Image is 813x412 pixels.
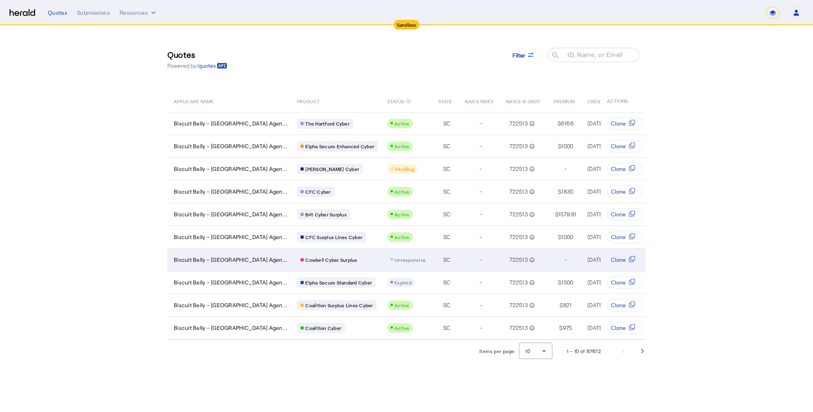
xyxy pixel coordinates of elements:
mat-icon: info_outline [528,142,535,150]
span: [PERSON_NAME] Cyber [305,166,359,172]
span: 722513 [509,301,528,309]
span: - [564,165,567,173]
span: Brit Cyber Surplus [305,211,347,218]
span: - [479,165,482,173]
span: 1000 [561,142,573,150]
span: - [479,210,482,218]
span: $ [558,188,561,196]
span: Biscuit Belly - [GEOGRAPHIC_DATA] Agen... [174,120,287,128]
span: Biscuit Belly - [GEOGRAPHIC_DATA] Agen... [174,210,287,218]
span: $ [558,279,561,286]
span: 722513 [509,279,528,286]
span: 722513 [509,210,528,218]
span: Active [395,189,410,194]
span: The Hartford Cyber [305,120,350,127]
span: Biscuit Belly - [GEOGRAPHIC_DATA] Agen... [174,165,287,173]
span: - [479,256,482,264]
button: Filter [506,48,541,62]
span: Clone [611,120,626,128]
span: - [479,233,482,241]
div: 1 – 10 of 67672 [567,347,601,355]
span: Clone [611,165,626,173]
img: Herald Logo [10,9,35,17]
mat-icon: info_outline [528,165,535,173]
button: Next page [633,341,652,361]
span: 10 [525,348,530,354]
span: - [479,188,482,196]
button: Clone [607,140,642,153]
span: 975 [563,324,572,332]
span: NAICS-6-DIGIT [506,97,540,105]
mat-icon: info_outline [406,97,411,106]
span: $ [558,142,561,150]
span: [DATE] 8:47 AM [587,233,626,240]
span: - [479,120,482,128]
span: SC [443,301,451,309]
button: Clone [607,322,642,334]
span: - [564,256,567,264]
span: 722513 [509,256,528,264]
span: Biscuit Belly - [GEOGRAPHIC_DATA] Agen... [174,324,287,332]
span: Biscuit Belly - [GEOGRAPHIC_DATA] Agen... [174,233,287,241]
span: 6166 [561,120,574,128]
span: PRODUCT [297,97,320,105]
span: $ [558,233,561,241]
mat-icon: info_outline [528,210,535,218]
span: SC [443,210,451,218]
span: Clone [611,188,626,196]
span: CFC Cyber [305,188,330,195]
span: 1579.81 [558,210,576,218]
span: Pending [395,166,414,172]
span: $ [558,120,561,128]
span: APPLICANT NAME [174,97,214,105]
span: Elpha Secure Enhanced Cyber [305,143,374,149]
span: 722513 [509,142,528,150]
p: Powered by [167,62,227,70]
span: [DATE] 8:47 AM [587,256,626,263]
span: [DATE] 8:47 AM [587,188,626,195]
span: - [479,324,482,332]
span: 1830 [561,188,573,196]
span: Unresponsive [395,257,426,263]
span: SC [443,142,451,150]
mat-icon: info_outline [528,256,535,264]
span: CFC Surplus Lines Cyber [305,234,362,240]
span: 722513 [509,188,528,196]
span: Biscuit Belly - [GEOGRAPHIC_DATA] Agen... [174,142,287,150]
mat-icon: info_outline [528,301,535,309]
span: SC [443,233,451,241]
span: 722513 [509,324,528,332]
span: Biscuit Belly - [GEOGRAPHIC_DATA] Agen... [174,256,287,264]
span: SC [443,324,451,332]
span: Biscuit Belly - [GEOGRAPHIC_DATA] Agen... [174,188,287,196]
button: Clone [607,253,642,266]
span: [DATE] 8:47 AM [587,324,626,331]
button: Clone [607,231,642,243]
button: Clone [607,117,642,130]
div: Sandbox [394,20,420,29]
span: [DATE] 8:47 AM [587,120,626,127]
button: Clone [607,299,642,312]
span: Clone [611,324,626,332]
h3: Quotes [167,49,227,60]
span: Coalition Surplus Lines Cyber [305,302,373,308]
button: Resources dropdown menu [120,9,157,17]
span: NAICS INDEX [465,97,493,105]
span: $ [555,210,558,218]
span: SC [443,188,451,196]
span: [DATE] 8:47 AM [587,143,626,149]
span: Clone [611,210,626,218]
div: Submissions [77,9,110,17]
span: 821 [563,301,572,309]
th: ACTIONS [601,90,646,112]
span: Expired [395,280,412,285]
span: SC [443,279,451,286]
span: STATUS [387,97,405,105]
span: 1500 [561,279,573,286]
span: PREMIUM [554,97,575,105]
span: SC [443,165,451,173]
span: [DATE] 8:47 AM [587,302,626,308]
button: Clone [607,185,642,198]
span: Active [395,121,410,126]
span: Active [395,302,410,308]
